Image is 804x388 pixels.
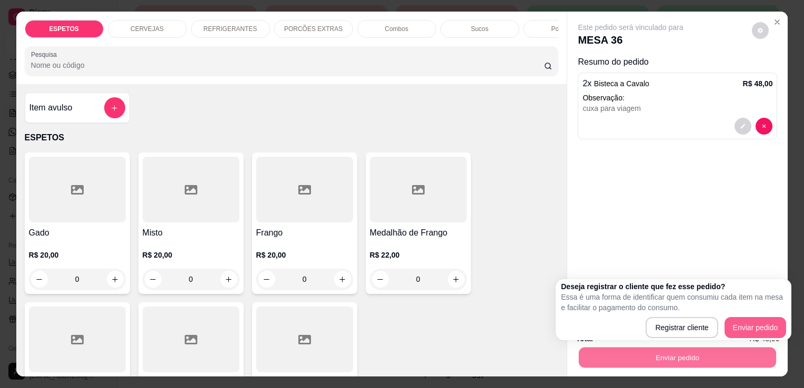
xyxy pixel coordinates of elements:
[25,131,559,144] p: ESPETOS
[561,292,786,313] p: Essa é uma forma de identificar quem consumiu cada item na mesa e facilitar o pagamento do consumo.
[370,250,467,260] p: R$ 22,00
[31,60,544,70] input: Pesquisa
[582,103,772,114] div: cuxa para viagem
[561,281,786,292] h2: Deseja registrar o cliente que fez esse pedido?
[31,50,61,59] label: Pesquisa
[256,227,353,239] h4: Frango
[29,250,126,260] p: R$ 20,00
[385,25,408,33] p: Combos
[578,33,683,47] p: MESA 36
[743,78,773,89] p: R$ 48,00
[130,25,164,33] p: CERVEJAS
[582,77,649,90] p: 2 x
[551,25,575,33] p: Porções
[258,271,275,288] button: decrease-product-quantity
[49,25,78,33] p: ESPETOS
[29,227,126,239] h4: Gado
[578,56,777,68] p: Resumo do pedido
[29,101,73,114] h4: Item avulso
[284,25,343,33] p: PORCÕES EXTRAS
[107,271,124,288] button: increase-product-quantity
[143,250,239,260] p: R$ 20,00
[220,271,237,288] button: increase-product-quantity
[579,347,776,367] button: Enviar pedido
[334,271,351,288] button: increase-product-quantity
[578,22,683,33] p: Este pedido será vinculado para
[256,250,353,260] p: R$ 20,00
[735,118,751,135] button: decrease-product-quantity
[752,22,769,39] button: decrease-product-quantity
[576,334,592,343] strong: Total
[31,271,48,288] button: decrease-product-quantity
[471,25,488,33] p: Sucos
[769,14,786,30] button: Close
[646,317,718,338] button: Registrar cliente
[725,317,787,338] button: Enviar pedido
[372,271,389,288] button: decrease-product-quantity
[756,118,772,135] button: decrease-product-quantity
[448,271,465,288] button: increase-product-quantity
[370,227,467,239] h4: Medalhão de Frango
[582,93,772,103] p: Observação:
[104,97,125,118] button: add-separate-item
[594,79,649,88] span: Bisteca a Cavalo
[204,25,257,33] p: REFRIGERANTES
[145,271,162,288] button: decrease-product-quantity
[143,227,239,239] h4: Misto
